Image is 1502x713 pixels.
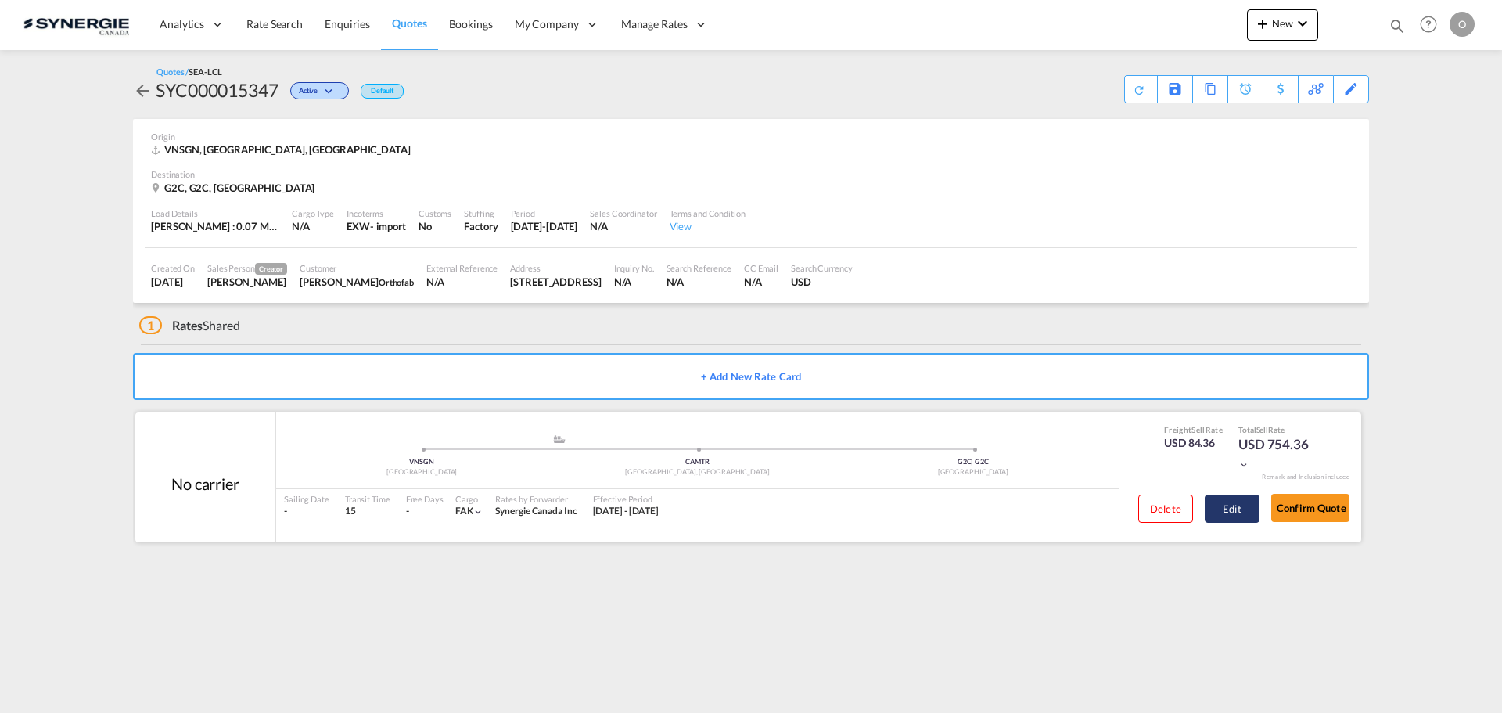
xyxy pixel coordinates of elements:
span: Help [1415,11,1442,38]
div: Origin [151,131,1351,142]
div: Sales Coordinator [590,207,656,219]
div: USD [791,275,853,289]
button: + Add New Rate Card [133,353,1369,400]
div: Search Reference [667,262,731,274]
div: 30 Sep 2025 - 14 Oct 2025 [593,505,659,518]
div: Cargo Type [292,207,334,219]
span: SEA-LCL [189,67,221,77]
span: New [1253,17,1312,30]
div: N/A [590,219,656,233]
div: View [670,219,746,233]
div: [PERSON_NAME] : 0.07 MT | Volumetric Wt : 1.26 CBM | Chargeable Wt : 1.26 W/M [151,219,279,233]
div: [GEOGRAPHIC_DATA] [835,467,1111,477]
div: G2C, G2C, Canada [151,181,318,195]
div: O [1450,12,1475,37]
div: Transit Time [345,493,390,505]
img: 1f56c880d42311ef80fc7dca854c8e59.png [23,7,129,42]
div: Adriana Groposila [207,275,287,289]
span: | [971,457,973,466]
div: Sailing Date [284,493,329,505]
div: VNSGN, Ho Chi Minh City, Europe [151,142,415,157]
div: Cargo [455,493,484,505]
div: Maurice Lecuyer [300,275,414,289]
span: Sell [1256,425,1269,434]
div: USD 84.36 [1164,435,1223,451]
md-icon: icon-chevron-down [1238,459,1249,470]
div: CAMTR [559,457,835,467]
div: Terms and Condition [670,207,746,219]
span: 1 [139,316,162,334]
div: Total Rate [1238,424,1317,435]
div: 15 [345,505,390,518]
div: Load Details [151,207,279,219]
span: Analytics [160,16,204,32]
div: N/A [426,275,498,289]
md-icon: icon-plus 400-fg [1253,14,1272,33]
div: Customs [419,207,451,219]
div: USD 754.36 [1238,435,1317,473]
div: Created On [151,262,195,274]
md-icon: icon-magnify [1389,17,1406,34]
md-icon: icon-chevron-down [1293,14,1312,33]
div: Period [511,207,578,219]
div: N/A [292,219,334,233]
button: Confirm Quote [1271,494,1349,522]
button: Delete [1138,495,1193,523]
div: Rates by Forwarder [495,493,577,505]
span: My Company [515,16,579,32]
span: Bookings [449,17,493,31]
div: EXW [347,219,370,233]
div: Stuffing [464,207,498,219]
div: Customer [300,262,414,274]
div: icon-arrow-left [133,77,156,103]
div: Inquiry No. [614,262,654,274]
div: 14 Oct 2025 [511,219,578,233]
md-icon: assets/icons/custom/ship-fill.svg [550,435,569,443]
div: N/A [614,275,654,289]
div: [GEOGRAPHIC_DATA] [284,467,559,477]
div: N/A [667,275,731,289]
div: Quotes /SEA-LCL [156,66,222,77]
div: External Reference [426,262,498,274]
span: Sell [1191,425,1205,434]
div: Search Currency [791,262,853,274]
div: Default [361,84,404,99]
md-icon: icon-arrow-left [133,81,152,100]
div: Help [1415,11,1450,39]
div: Change Status Here [278,77,353,103]
span: Enquiries [325,17,370,31]
span: Orthofab [379,277,414,287]
div: VNSGN [284,457,559,467]
div: 2160 Rue de Celles Québec QC G2C 1X8 Canada [510,275,601,289]
span: Synergie Canada Inc [495,505,577,517]
div: icon-magnify [1389,17,1406,41]
div: Synergie Canada Inc [495,505,577,518]
div: Remark and Inclusion included [1250,473,1361,481]
div: Effective Period [593,493,659,505]
md-icon: icon-refresh [1132,83,1146,97]
span: G2C [975,457,989,466]
div: No [419,219,451,233]
div: Quote PDF is not available at this time [1133,76,1149,96]
span: Quotes [392,16,426,30]
div: Free Days [406,493,444,505]
div: Factory Stuffing [464,219,498,233]
span: FAK [455,505,473,517]
div: Address [510,262,601,274]
md-icon: icon-chevron-down [322,88,340,96]
span: Creator [255,263,287,275]
span: [DATE] - [DATE] [593,505,659,517]
div: 8 Oct 2025 [151,275,195,289]
div: SYC000015347 [156,77,278,103]
span: Manage Rates [621,16,688,32]
div: Freight Rate [1164,424,1223,435]
span: Rate Search [246,17,303,31]
button: icon-plus 400-fgNewicon-chevron-down [1247,9,1318,41]
div: - [406,505,409,518]
div: Destination [151,168,1351,180]
span: Rates [172,318,203,333]
md-icon: icon-chevron-down [473,506,483,517]
div: N/A [744,275,778,289]
div: Shared [139,317,240,334]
